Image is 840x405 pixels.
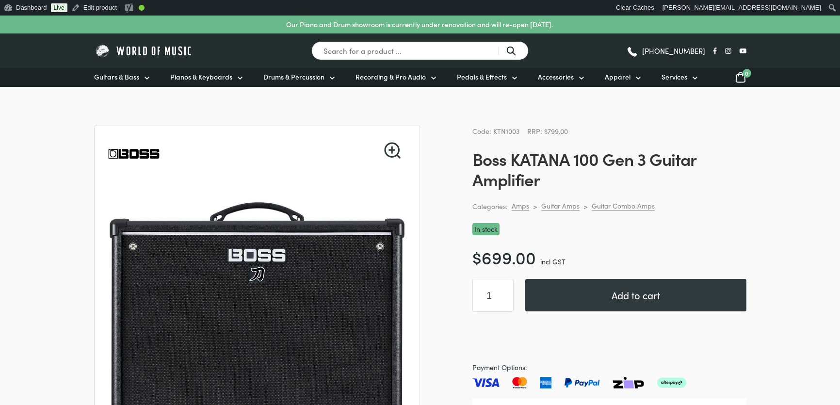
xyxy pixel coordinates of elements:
[472,223,500,235] p: In stock
[384,142,401,159] a: View full-screen image gallery
[605,72,630,82] span: Apparel
[472,245,482,269] span: $
[94,72,139,82] span: Guitars & Bass
[592,201,655,211] a: Guitar Combo Amps
[540,257,565,266] span: incl GST
[538,72,574,82] span: Accessories
[472,126,519,136] span: Code: KTN1003
[472,201,508,212] span: Categories:
[472,148,746,189] h1: Boss KATANA 100 Gen 3 Guitar Amplifier
[512,201,529,211] a: Amps
[527,126,568,136] span: RRP: $799.00
[583,202,588,211] div: >
[662,72,687,82] span: Services
[472,279,514,312] input: Product quantity
[106,126,162,181] img: Boss
[472,245,536,269] bdi: 699.00
[626,44,705,58] a: [PHONE_NUMBER]
[472,362,746,373] span: Payment Options:
[286,19,553,30] p: Our Piano and Drum showroom is currently under renovation and will re-open [DATE].
[472,324,746,350] iframe: PayPal
[263,72,324,82] span: Drums & Percussion
[457,72,507,82] span: Pedals & Effects
[541,201,580,211] a: Guitar Amps
[311,41,529,60] input: Search for a product ...
[525,279,746,311] button: Add to cart
[170,72,232,82] span: Pianos & Keyboards
[743,69,751,78] span: 0
[533,202,537,211] div: >
[94,43,194,58] img: World of Music
[642,47,705,54] span: [PHONE_NUMBER]
[51,3,67,12] a: Live
[139,5,145,11] div: Good
[355,72,426,82] span: Recording & Pro Audio
[796,361,840,405] iframe: Chat with our support team
[472,377,686,389] img: Pay with Master card, Visa, American Express and Paypal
